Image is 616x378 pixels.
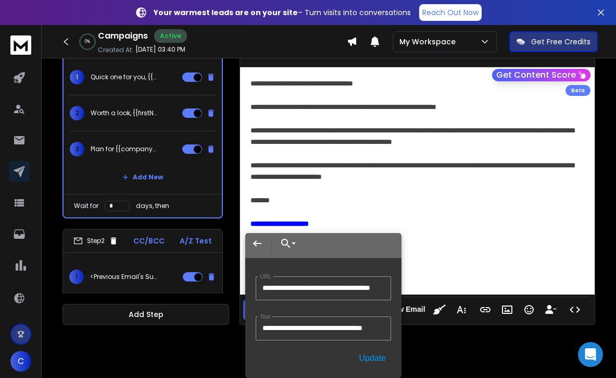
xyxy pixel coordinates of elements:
[531,36,590,47] p: Get Free Credits
[98,30,148,42] h1: Campaigns
[475,299,495,320] button: Insert Link (⌘K)
[91,145,157,153] p: Plan for {{companyName}}
[258,273,273,280] label: URL
[74,202,98,210] p: Wait for
[114,167,171,188] button: Add New
[492,69,590,81] button: Get Content Score
[10,35,31,55] img: logo
[136,202,169,210] p: days, then
[10,351,31,372] button: C
[451,299,471,320] button: More Text
[430,299,449,320] button: Clean HTML
[70,70,84,84] span: 1
[154,7,298,18] strong: Your warmest leads are on your site
[497,299,517,320] button: Insert Image (⌘P)
[245,233,269,254] button: Back
[565,299,585,320] button: Code View
[565,85,590,96] div: Beta
[354,349,391,368] button: Update
[98,46,133,54] p: Created At:
[69,270,84,284] span: 1
[70,106,84,120] span: 2
[274,233,298,254] button: Choose Link
[62,29,223,218] li: Step1CC/BCCA/Z Test1Quick one for you, {{firstName}}2Worth a look, {{firstName}}3Plan for {{compa...
[422,7,479,18] p: Reach Out Now
[90,273,157,281] p: <Previous Email's Subject>
[180,236,212,246] p: A/Z Test
[91,109,157,117] p: Worth a look, {{firstName}}
[509,31,598,52] button: Get Free Credits
[85,39,90,45] p: 0 %
[135,45,185,54] p: [DATE] 03:40 PM
[62,304,229,325] button: Add Step
[399,36,460,47] p: My Workspace
[133,236,165,246] p: CC/BCC
[541,299,561,320] button: Insert Unsubscribe Link
[154,7,411,18] p: – Turn visits into conversations
[578,342,603,367] div: Open Intercom Messenger
[243,299,276,320] button: Save
[519,299,539,320] button: Emoticons
[70,142,84,156] span: 3
[258,313,272,320] label: Text
[154,29,187,43] div: Active
[419,4,482,21] a: Reach Out Now
[73,236,118,246] div: Step 2
[91,73,157,81] p: Quick one for you, {{firstName}}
